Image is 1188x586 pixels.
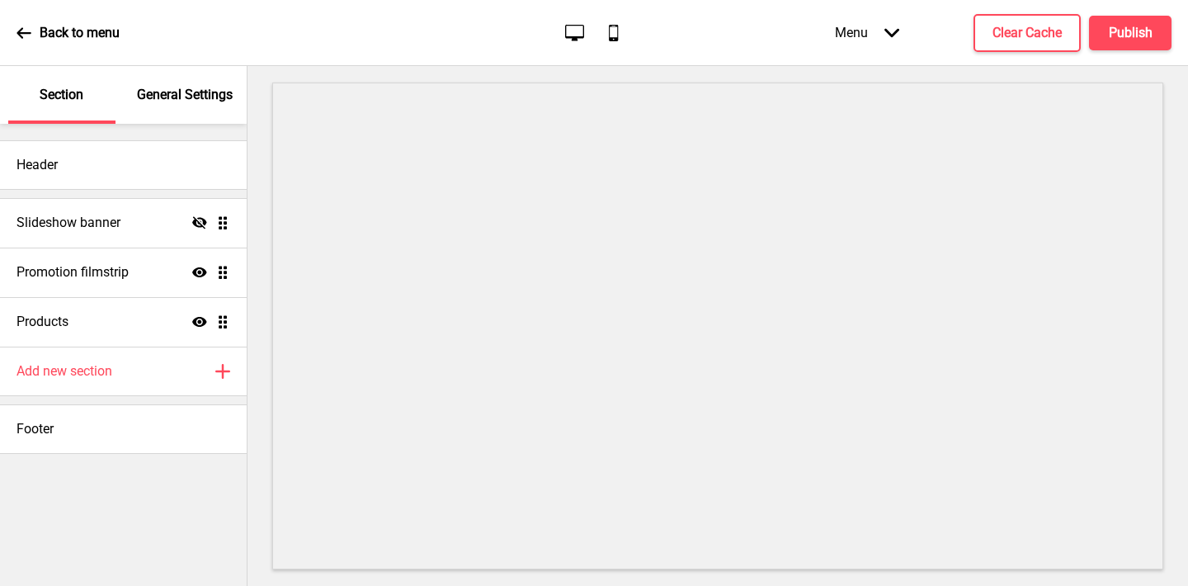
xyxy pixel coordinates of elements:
div: Menu [818,8,916,57]
h4: Slideshow banner [16,214,120,232]
h4: Products [16,313,68,331]
p: Section [40,86,83,104]
button: Clear Cache [973,14,1081,52]
h4: Clear Cache [992,24,1062,42]
h4: Promotion filmstrip [16,263,129,281]
p: Back to menu [40,24,120,42]
h4: Add new section [16,362,112,380]
p: General Settings [137,86,233,104]
button: Publish [1089,16,1171,50]
a: Back to menu [16,11,120,55]
h4: Header [16,156,58,174]
h4: Footer [16,420,54,438]
h4: Publish [1109,24,1153,42]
